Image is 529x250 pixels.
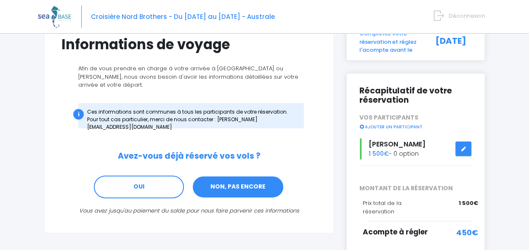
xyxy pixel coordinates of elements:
[359,122,423,130] a: AJOUTER UN PARTICIPANT
[61,64,316,89] p: Afin de vous prendre en charge à votre arrivée à [GEOGRAPHIC_DATA] ou [PERSON_NAME], nous avons b...
[353,138,478,160] div: - 0 option
[449,12,485,20] span: Déconnexion
[192,176,284,198] a: NON, PAS ENCORE
[359,86,472,106] h2: Récapitulatif de votre réservation
[353,184,478,193] span: MONTANT DE LA RÉSERVATION
[369,149,389,158] span: 1 500€
[353,29,426,54] div: Complétez votre réservation et réglez l'acompte avant le
[353,113,478,131] div: VOS PARTICIPANTS
[61,36,316,53] h1: Informations de voyage
[73,109,84,120] div: i
[459,199,478,207] span: 1 500€
[369,139,425,149] span: [PERSON_NAME]
[363,199,401,215] span: Prix total de la réservation
[426,29,478,54] div: [DATE]
[78,103,304,128] div: Ces informations sont communes à tous les participants de votre réservation. Pour tout cas partic...
[94,176,184,198] a: OUI
[79,207,299,215] i: Vous avez jusqu'au paiement du solde pour nous faire parvenir ces informations
[363,227,428,237] span: Acompte à régler
[61,152,316,161] h2: Avez-vous déjà réservé vos vols ?
[456,227,478,238] span: 450€
[91,12,275,21] span: Croisière Nord Brothers - Du [DATE] au [DATE] - Australe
